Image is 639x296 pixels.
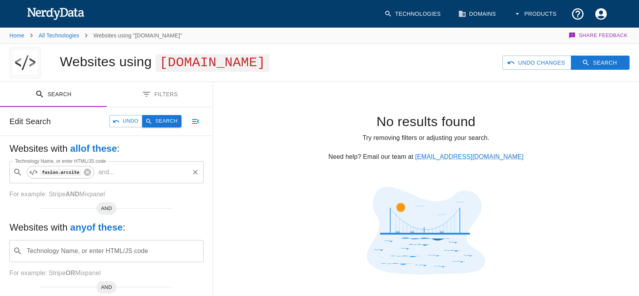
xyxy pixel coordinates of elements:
p: Websites using "[DOMAIN_NAME]" [93,32,182,39]
nav: breadcrumb [9,28,182,43]
a: Technologies [380,2,447,26]
button: Undo [109,115,143,127]
a: Domains [454,2,502,26]
b: all of these [70,143,117,154]
button: Products [509,2,563,26]
button: Filters [107,82,213,107]
h5: Websites with : [9,221,204,234]
button: Account Settings [589,2,613,26]
button: Support and Documentation [566,2,589,26]
h5: Websites with : [9,142,204,155]
a: All Technologies [39,32,79,39]
p: For example: Stripe Mixpanel [9,190,204,199]
label: Technology Name, or enter HTML/JS code [15,158,106,164]
div: fusion.arcsite [27,166,94,179]
a: [EMAIL_ADDRESS][DOMAIN_NAME] [415,153,524,160]
button: Share Feedback [567,28,630,43]
b: OR [65,270,75,276]
button: Undo Changes [502,56,571,70]
img: "tandemnetwork.com" logo [13,47,37,78]
a: Home [9,32,24,39]
button: Search [142,115,182,127]
h1: Websites using [60,54,269,69]
span: AND [96,283,117,291]
h6: Edit Search [9,115,51,128]
button: Clear [190,167,201,178]
span: AND [96,205,117,212]
b: AND [65,191,79,197]
b: any of these [70,222,122,233]
p: Try removing filters or adjusting your search. Need help? Email our team at [226,133,626,162]
p: and ... [95,168,118,177]
img: No results found [367,187,485,274]
img: NerdyData.com [27,6,85,21]
h4: No results found [226,114,626,130]
button: Search [571,56,630,70]
span: [DOMAIN_NAME] [156,54,269,72]
p: For example: Stripe Mixpanel [9,268,204,278]
code: fusion.arcsite [40,169,81,176]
